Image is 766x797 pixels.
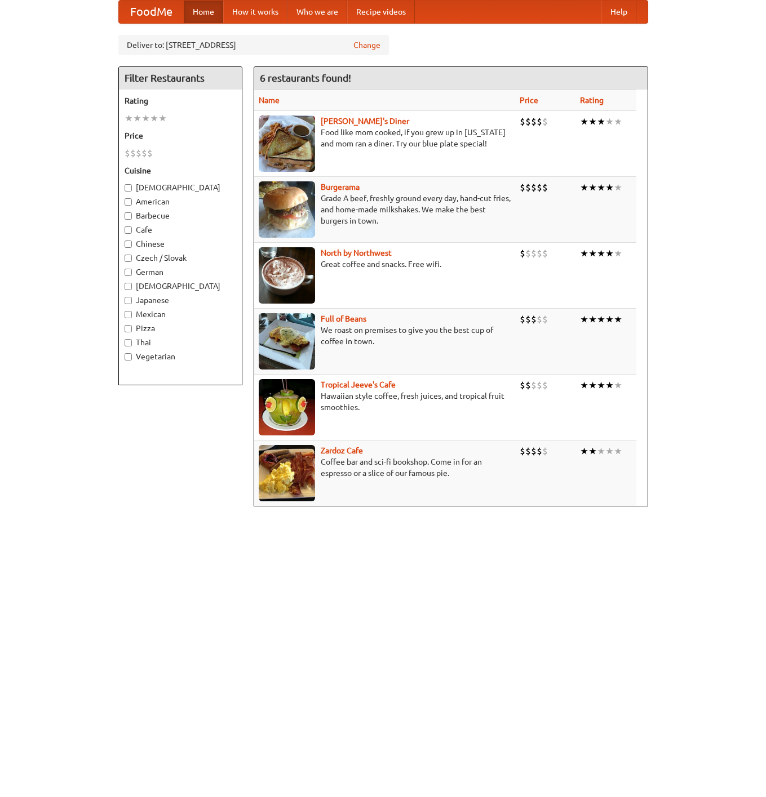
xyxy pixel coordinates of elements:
[125,309,236,320] label: Mexican
[125,196,236,207] label: American
[605,115,614,128] li: ★
[158,112,167,124] li: ★
[259,313,315,369] img: beans.jpg
[614,379,622,391] li: ★
[580,96,604,105] a: Rating
[588,115,597,128] li: ★
[542,115,548,128] li: $
[347,1,415,23] a: Recipe videos
[136,147,141,159] li: $
[125,95,236,106] h5: Rating
[588,313,597,326] li: ★
[321,446,363,455] a: Zardoz Cafe
[525,247,531,260] li: $
[588,445,597,457] li: ★
[605,313,614,326] li: ★
[605,247,614,260] li: ★
[259,115,315,172] img: sallys.jpg
[125,353,132,360] input: Vegetarian
[125,198,132,206] input: American
[259,96,280,105] a: Name
[605,379,614,391] li: ★
[125,325,132,332] input: Pizza
[580,115,588,128] li: ★
[125,280,236,292] label: [DEMOGRAPHIC_DATA]
[184,1,223,23] a: Home
[321,314,366,323] a: Full of Beans
[605,445,614,457] li: ★
[588,247,597,260] li: ★
[125,297,132,304] input: Japanese
[537,445,542,457] li: $
[147,147,153,159] li: $
[259,379,315,435] img: jeeves.jpg
[520,181,525,194] li: $
[125,147,130,159] li: $
[223,1,287,23] a: How it works
[614,115,622,128] li: ★
[542,313,548,326] li: $
[125,339,132,346] input: Thai
[531,115,537,128] li: $
[525,445,531,457] li: $
[542,181,548,194] li: $
[150,112,158,124] li: ★
[597,379,605,391] li: ★
[531,379,537,391] li: $
[321,182,360,192] a: Burgerama
[141,112,150,124] li: ★
[525,379,531,391] li: $
[531,313,537,326] li: $
[259,324,511,347] p: We roast on premises to give you the best cup of coffee in town.
[321,248,392,257] a: North by Northwest
[588,181,597,194] li: ★
[259,193,511,226] p: Grade A beef, freshly ground every day, hand-cut fries, and home-made milkshakes. We make the bes...
[125,266,236,278] label: German
[133,112,141,124] li: ★
[125,269,132,276] input: German
[125,165,236,176] h5: Cuisine
[259,247,315,304] img: north.jpg
[125,255,132,262] input: Czech / Slovak
[125,212,132,220] input: Barbecue
[259,390,511,413] p: Hawaiian style coffee, fresh juices, and tropical fruit smoothies.
[525,181,531,194] li: $
[537,379,542,391] li: $
[542,379,548,391] li: $
[537,247,542,260] li: $
[125,311,132,318] input: Mexican
[321,117,409,126] a: [PERSON_NAME]'s Diner
[321,380,396,389] a: Tropical Jeeve's Cafe
[520,115,525,128] li: $
[580,379,588,391] li: ★
[259,181,315,238] img: burgerama.jpg
[125,184,132,192] input: [DEMOGRAPHIC_DATA]
[125,226,132,234] input: Cafe
[141,147,147,159] li: $
[520,247,525,260] li: $
[537,115,542,128] li: $
[597,313,605,326] li: ★
[580,445,588,457] li: ★
[125,130,236,141] h5: Price
[597,445,605,457] li: ★
[520,379,525,391] li: $
[125,283,132,290] input: [DEMOGRAPHIC_DATA]
[542,445,548,457] li: $
[353,39,380,51] a: Change
[537,313,542,326] li: $
[125,252,236,264] label: Czech / Slovak
[125,351,236,362] label: Vegetarian
[605,181,614,194] li: ★
[531,445,537,457] li: $
[588,379,597,391] li: ★
[125,241,132,248] input: Chinese
[597,247,605,260] li: ★
[119,1,184,23] a: FoodMe
[125,210,236,221] label: Barbecue
[580,247,588,260] li: ★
